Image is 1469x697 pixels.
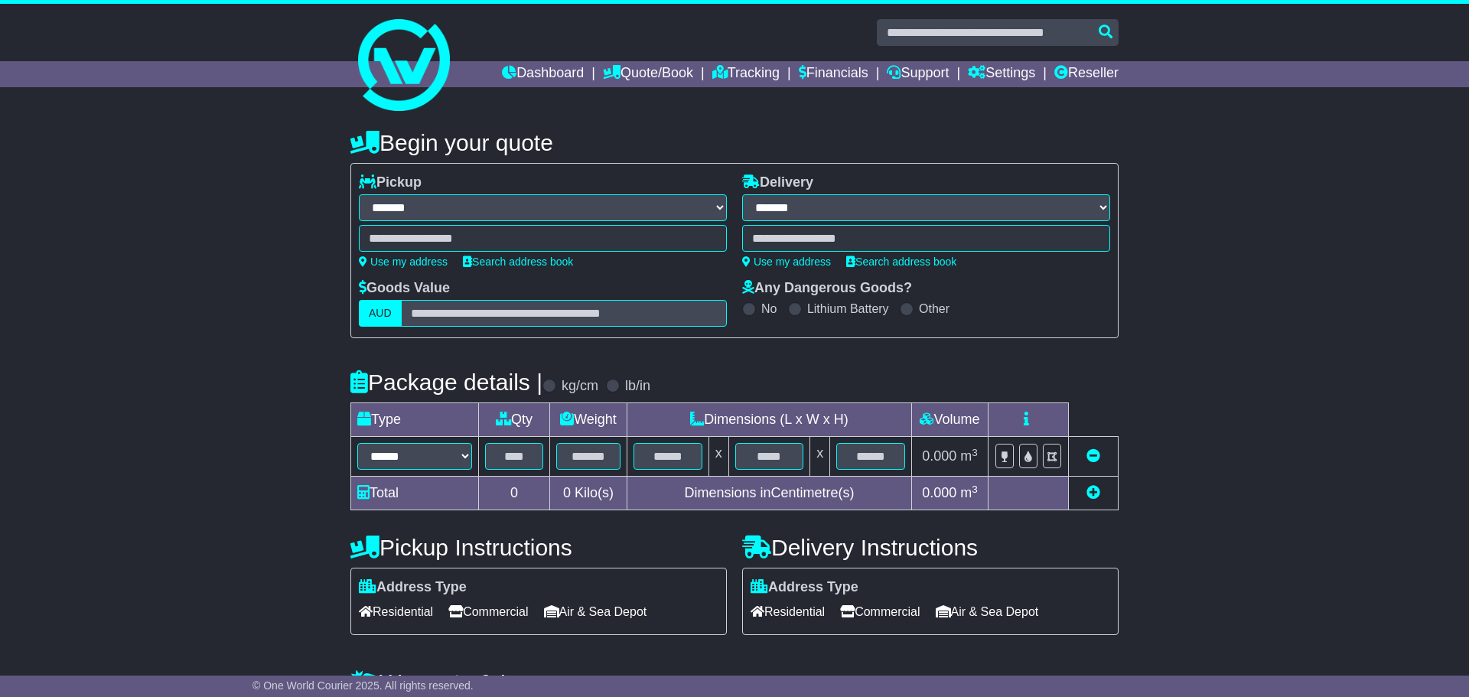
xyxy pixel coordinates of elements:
[351,403,479,437] td: Type
[742,174,813,191] label: Delivery
[359,280,450,297] label: Goods Value
[799,61,868,87] a: Financials
[359,579,467,596] label: Address Type
[448,600,528,624] span: Commercial
[972,484,978,495] sup: 3
[479,403,550,437] td: Qty
[742,535,1119,560] h4: Delivery Instructions
[463,256,573,268] a: Search address book
[761,301,777,316] label: No
[502,61,584,87] a: Dashboard
[936,600,1039,624] span: Air & Sea Depot
[742,256,831,268] a: Use my address
[810,437,830,477] td: x
[972,447,978,458] sup: 3
[359,300,402,327] label: AUD
[960,485,978,500] span: m
[922,485,956,500] span: 0.000
[359,174,422,191] label: Pickup
[359,256,448,268] a: Use my address
[544,600,647,624] span: Air & Sea Depot
[563,485,571,500] span: 0
[807,301,889,316] label: Lithium Battery
[968,61,1035,87] a: Settings
[960,448,978,464] span: m
[887,61,949,87] a: Support
[627,403,911,437] td: Dimensions (L x W x H)
[479,477,550,510] td: 0
[350,130,1119,155] h4: Begin your quote
[550,403,627,437] td: Weight
[708,437,728,477] td: x
[840,600,920,624] span: Commercial
[351,477,479,510] td: Total
[350,669,1119,695] h4: Warranty & Insurance
[751,600,825,624] span: Residential
[603,61,693,87] a: Quote/Book
[742,280,912,297] label: Any Dangerous Goods?
[350,370,542,395] h4: Package details |
[1054,61,1119,87] a: Reseller
[751,579,858,596] label: Address Type
[550,477,627,510] td: Kilo(s)
[350,535,727,560] h4: Pickup Instructions
[625,378,650,395] label: lb/in
[1086,448,1100,464] a: Remove this item
[712,61,780,87] a: Tracking
[359,600,433,624] span: Residential
[919,301,949,316] label: Other
[562,378,598,395] label: kg/cm
[922,448,956,464] span: 0.000
[846,256,956,268] a: Search address book
[1086,485,1100,500] a: Add new item
[911,403,988,437] td: Volume
[252,679,474,692] span: © One World Courier 2025. All rights reserved.
[627,477,911,510] td: Dimensions in Centimetre(s)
